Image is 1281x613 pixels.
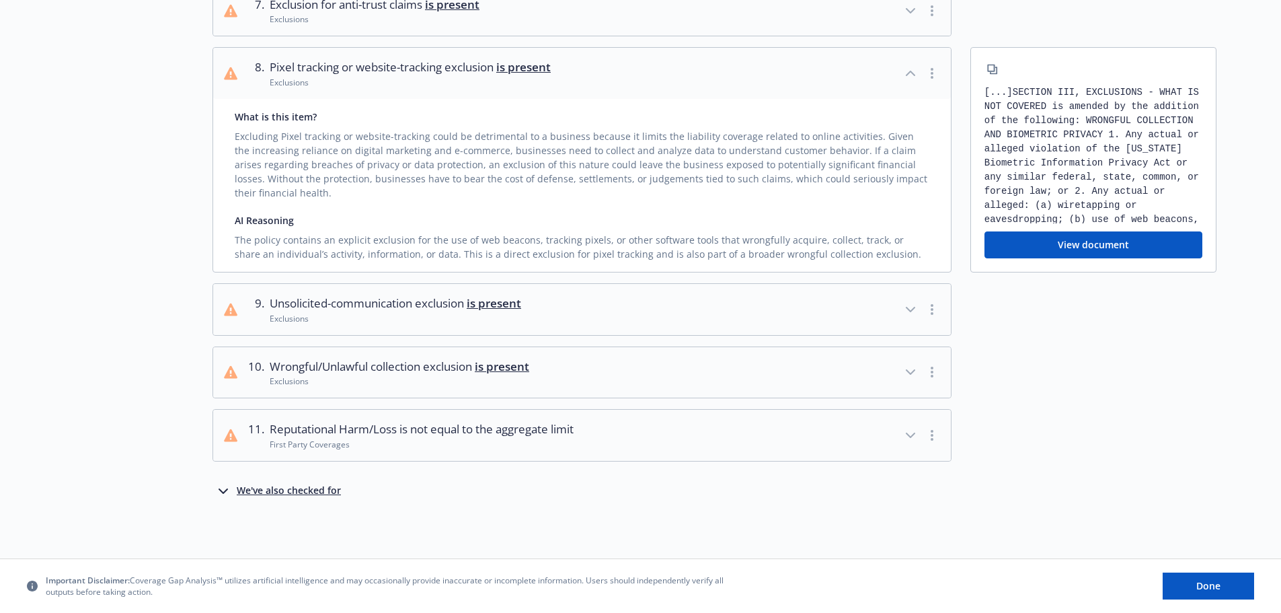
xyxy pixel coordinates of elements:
span: Important Disclaimer: [46,575,130,586]
button: 9.Unsolicited-communication exclusion is presentExclusions [213,284,951,335]
span: is present [496,59,551,75]
span: Wrongful/Unlawful collection exclusion [270,358,529,375]
span: is present [475,359,529,374]
div: Exclusions [270,313,521,324]
span: Coverage Gap Analysis™ utilizes artificial intelligence and may occasionally provide inaccurate o... [46,575,732,598]
span: Unsolicited-communication exclusion [270,295,521,312]
button: 11.Reputational Harm/Loss is not equal to the aggregate limitFirst Party Coverages [213,410,951,461]
div: 9 . [248,295,264,324]
span: is present [467,295,521,311]
button: We've also checked for [215,483,341,499]
div: The policy contains an explicit exclusion for the use of web beacons, tracking pixels, or other s... [235,227,929,261]
button: 10.Wrongful/Unlawful collection exclusion is presentExclusions [213,347,951,398]
div: 10 . [248,358,264,388]
div: Excluding Pixel tracking or website-tracking could be detrimental to a business because it limits... [235,124,929,200]
div: Exclusions [270,77,551,88]
span: Done [1196,579,1220,592]
button: Done [1163,573,1254,600]
div: What is this item? [235,110,929,124]
div: First Party Coverages [270,439,574,450]
div: [...] SECTION III, EXCLUSIONS - WHAT IS NOT COVERED is amended by the addition of the following: ... [984,85,1202,223]
div: AI Reasoning [235,213,929,227]
span: Pixel tracking or website-tracking exclusion [270,59,551,76]
button: View document [984,231,1202,258]
div: We've also checked for [237,483,341,499]
span: is not equal to the aggregate limit [399,421,574,437]
div: 11 . [248,421,264,450]
div: Exclusions [270,13,479,25]
div: Exclusions [270,375,529,387]
span: Reputational Harm/Loss [270,421,574,438]
button: 8.Pixel tracking or website-tracking exclusion is presentExclusions [213,48,951,99]
div: 8 . [248,59,264,88]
